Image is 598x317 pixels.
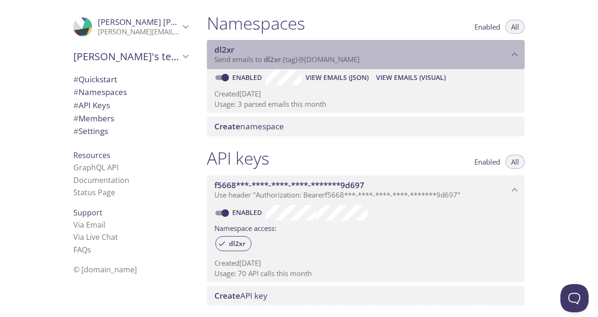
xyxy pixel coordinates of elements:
[73,50,180,63] span: [PERSON_NAME]'s team
[66,11,196,42] div: Ian McFadyen
[73,74,79,85] span: #
[207,40,525,69] div: dl2xr namespace
[214,290,268,301] span: API key
[231,73,266,82] a: Enabled
[214,258,517,268] p: Created [DATE]
[73,162,118,173] a: GraphQL API
[73,126,79,136] span: #
[73,113,114,124] span: Members
[73,232,118,242] a: Via Live Chat
[66,44,196,69] div: Ian's team
[73,113,79,124] span: #
[223,239,251,248] span: dl2xr
[73,207,102,218] span: Support
[469,155,506,169] button: Enabled
[505,155,525,169] button: All
[73,245,91,255] a: FAQ
[306,72,369,83] span: View Emails (JSON)
[264,55,281,64] span: dl2xr
[73,150,110,160] span: Resources
[98,16,227,27] span: [PERSON_NAME] [PERSON_NAME]
[302,70,372,85] button: View Emails (JSON)
[87,245,91,255] span: s
[73,187,115,198] a: Status Page
[207,286,525,306] div: Create API Key
[372,70,449,85] button: View Emails (Visual)
[214,99,517,109] p: Usage: 3 parsed emails this month
[214,44,234,55] span: dl2xr
[73,220,105,230] a: Via Email
[207,117,525,136] div: Create namespace
[214,89,517,99] p: Created [DATE]
[214,55,360,64] span: Send emails to . {tag} @[DOMAIN_NAME]
[66,125,196,138] div: Team Settings
[376,72,446,83] span: View Emails (Visual)
[215,236,252,251] div: dl2xr
[73,100,110,111] span: API Keys
[214,269,517,278] p: Usage: 70 API calls this month
[73,126,108,136] span: Settings
[207,148,269,169] h1: API keys
[214,121,240,132] span: Create
[214,221,276,234] label: Namespace access:
[231,208,266,217] a: Enabled
[214,121,284,132] span: namespace
[505,20,525,34] button: All
[73,87,79,97] span: #
[66,99,196,112] div: API Keys
[469,20,506,34] button: Enabled
[66,73,196,86] div: Quickstart
[73,175,129,185] a: Documentation
[73,100,79,111] span: #
[73,87,127,97] span: Namespaces
[73,74,117,85] span: Quickstart
[66,86,196,99] div: Namespaces
[214,290,240,301] span: Create
[560,284,589,312] iframe: Help Scout Beacon - Open
[98,27,180,37] p: [PERSON_NAME][EMAIL_ADDRESS][PERSON_NAME][DOMAIN_NAME]
[73,264,137,275] span: © [DOMAIN_NAME]
[66,112,196,125] div: Members
[207,13,305,34] h1: Namespaces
